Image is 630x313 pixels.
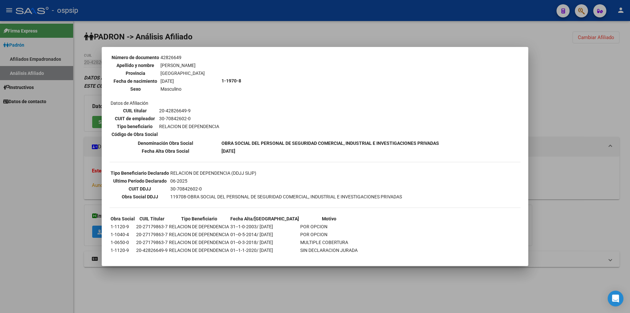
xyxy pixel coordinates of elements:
td: RELACION DE DEPENDENCIA [169,223,229,230]
th: Tipo beneficiario [111,123,158,130]
th: CUIT de empleador [111,115,158,122]
td: [PERSON_NAME] [160,62,205,69]
th: Fecha de nacimiento [111,78,159,85]
th: Tipo Beneficiario Declarado [110,169,169,177]
td: 20-27179863-7 [136,223,168,230]
td: [DATE] [160,78,205,85]
td: 20-27179863-7 [136,239,168,246]
td: RELACION DE DEPENDENCIA [169,239,229,246]
td: 06-2025 [170,177,402,185]
th: CUIL titular [111,107,158,114]
th: Provincia [111,70,159,77]
th: Sexo [111,85,159,93]
th: Fecha Alta Obra Social [110,147,220,155]
th: CUIT DDJJ [110,185,169,192]
td: POR OPCION [300,231,358,238]
td: Datos personales Datos de Afiliación [110,23,220,139]
td: 30-70842602-0 [170,185,402,192]
td: 01--0-3-2018/ [DATE] [230,239,299,246]
td: SIN DECLARACION JURADA [300,247,358,254]
th: Motivo [300,215,358,222]
th: Denominación Obra Social [110,140,220,147]
td: 01--0-5-2014/ [DATE] [230,231,299,238]
td: 20-42826649-9 [136,247,168,254]
td: POR OPCION [300,223,358,230]
td: 31--1-0-2003/ [DATE] [230,223,299,230]
th: Apellido y nombre [111,62,159,69]
td: 01--1-1-2020/ [DATE] [230,247,299,254]
td: RELACION DE DEPENDENCIA (DDJJ SIJP) [170,169,402,177]
td: RELACION DE DEPENDENCIA [169,231,229,238]
td: 1-1120-9 [110,247,135,254]
td: 30-70842602-0 [159,115,220,122]
td: 1-1120-9 [110,223,135,230]
td: MULTIPLE COBERTURA [300,239,358,246]
b: OBRA SOCIAL DEL PERSONAL DE SEGURIDAD COMERCIAL, INDUSTRIAL E INVESTIGACIONES PRIVADAS [221,141,439,146]
td: 20-27179863-7 [136,231,168,238]
th: Tipo Beneficiario [169,215,229,222]
th: Fecha Alta/[GEOGRAPHIC_DATA] [230,215,299,222]
td: RELACION DE DEPENDENCIA [169,247,229,254]
div: Open Intercom Messenger [608,291,623,306]
td: 1-1040-4 [110,231,135,238]
th: Obra Social [110,215,135,222]
td: 42826649 [160,54,205,61]
b: 1-1970-8 [221,78,241,83]
th: Ultimo Período Declarado [110,177,169,185]
th: Código de Obra Social [111,131,158,138]
th: Obra Social DDJJ [110,193,169,200]
th: CUIL Titular [136,215,168,222]
td: [GEOGRAPHIC_DATA] [160,70,205,77]
th: Número de documento [111,54,159,61]
td: 20-42826649-9 [159,107,220,114]
td: RELACION DE DEPENDENCIA [159,123,220,130]
td: 1-0650-0 [110,239,135,246]
td: Masculino [160,85,205,93]
b: [DATE] [221,148,235,154]
td: 119708-OBRA SOCIAL DEL PERSONAL DE SEGURIDAD COMERCIAL, INDUSTRIAL E INVESTIGACIONES PRIVADAS [170,193,402,200]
